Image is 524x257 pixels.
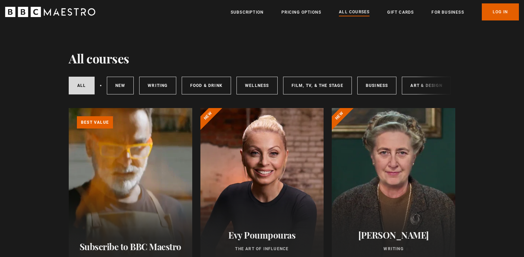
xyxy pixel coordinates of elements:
[209,230,316,240] h2: Evy Poumpouras
[182,77,231,94] a: Food & Drink
[387,9,414,16] a: Gift Cards
[236,77,278,94] a: Wellness
[231,9,264,16] a: Subscription
[69,51,129,65] h1: All courses
[209,246,316,252] p: The Art of Influence
[283,77,352,94] a: Film, TV, & The Stage
[431,9,464,16] a: For business
[357,77,397,94] a: Business
[107,77,134,94] a: New
[340,230,447,240] h2: [PERSON_NAME]
[139,77,176,94] a: Writing
[69,77,95,94] a: All
[402,77,451,94] a: Art & Design
[231,3,519,20] nav: Primary
[5,7,95,17] svg: BBC Maestro
[281,9,321,16] a: Pricing Options
[340,246,447,252] p: Writing
[339,9,370,16] a: All Courses
[77,116,113,128] p: Best value
[482,3,519,20] a: Log In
